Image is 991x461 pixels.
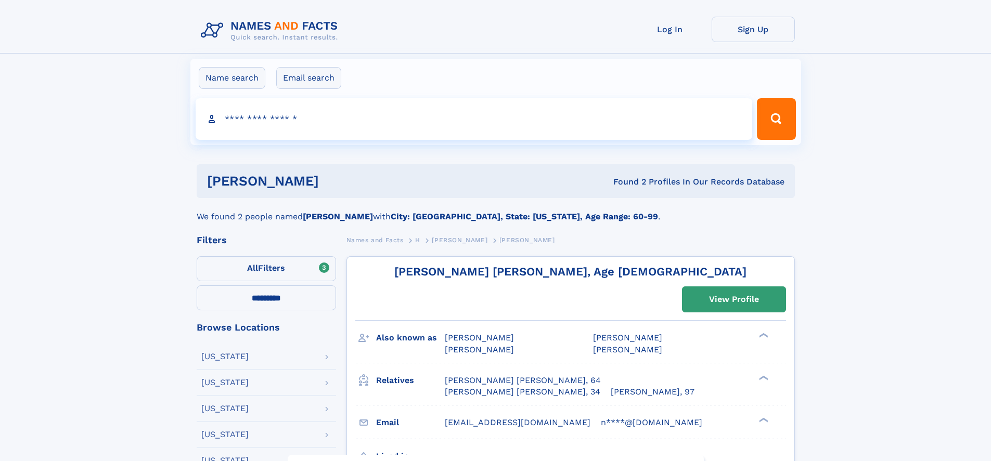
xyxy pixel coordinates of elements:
a: Sign Up [712,17,795,42]
h3: Relatives [376,372,445,389]
h3: Also known as [376,329,445,347]
label: Filters [197,256,336,281]
b: [PERSON_NAME] [303,212,373,221]
a: [PERSON_NAME] [PERSON_NAME], 64 [445,375,601,386]
div: [US_STATE] [201,430,249,439]
div: We found 2 people named with . [197,198,795,223]
h3: Email [376,414,445,431]
a: H [415,233,420,246]
button: Search Button [757,98,795,140]
div: [US_STATE] [201,404,249,413]
a: [PERSON_NAME], 97 [611,386,694,398]
a: [PERSON_NAME] [432,233,487,246]
span: [PERSON_NAME] [432,236,487,244]
div: [US_STATE] [201,378,249,387]
div: ❯ [756,374,769,381]
div: Found 2 Profiles In Our Records Database [466,176,784,188]
span: All [247,263,258,273]
div: Browse Locations [197,323,336,332]
b: City: [GEOGRAPHIC_DATA], State: [US_STATE], Age Range: 60-99 [391,212,658,221]
div: View Profile [709,287,759,311]
span: [EMAIL_ADDRESS][DOMAIN_NAME] [445,417,590,427]
a: [PERSON_NAME] [PERSON_NAME], 34 [445,386,600,398]
h1: [PERSON_NAME] [207,175,466,188]
div: Filters [197,235,336,245]
span: [PERSON_NAME] [593,345,662,354]
img: Logo Names and Facts [197,17,346,45]
label: Email search [276,67,341,89]
div: ❯ [756,416,769,423]
div: ❯ [756,332,769,339]
span: [PERSON_NAME] [499,236,555,244]
div: [US_STATE] [201,352,249,361]
a: View Profile [683,287,786,312]
a: Log In [628,17,712,42]
label: Name search [199,67,265,89]
a: [PERSON_NAME] [PERSON_NAME], Age [DEMOGRAPHIC_DATA] [394,265,747,278]
a: Names and Facts [346,233,404,246]
span: [PERSON_NAME] [445,333,514,343]
span: [PERSON_NAME] [445,345,514,354]
input: search input [196,98,753,140]
span: [PERSON_NAME] [593,333,662,343]
span: H [415,236,420,244]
